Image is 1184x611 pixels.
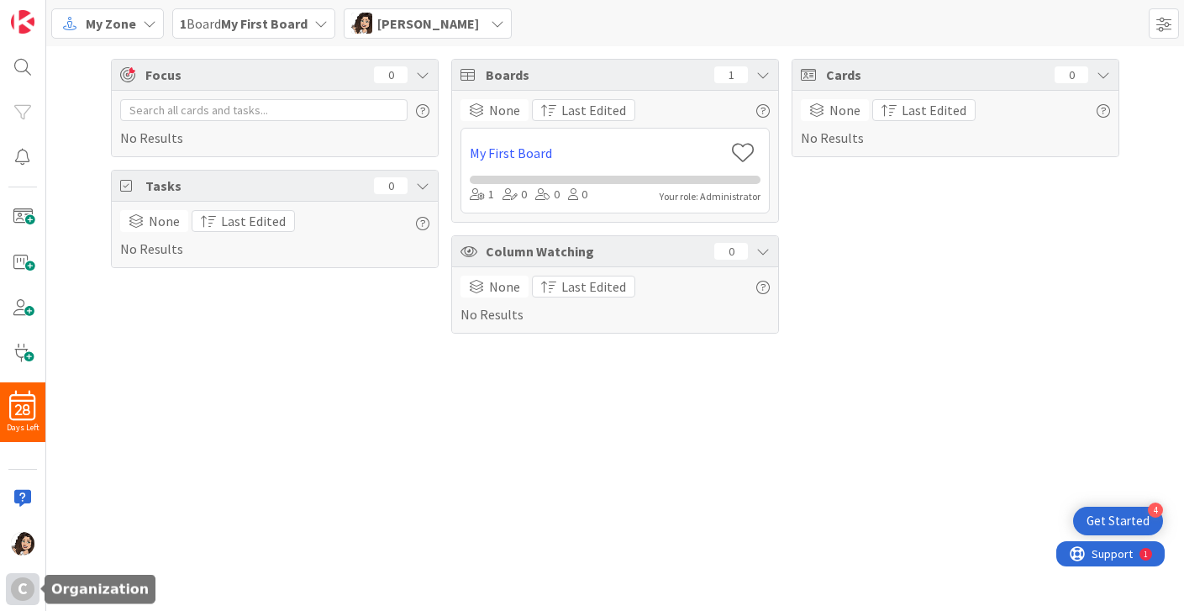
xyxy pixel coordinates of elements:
[120,210,429,259] div: No Results
[145,176,366,196] span: Tasks
[51,582,149,598] h5: Organization
[11,10,34,34] img: Visit kanbanzone.com
[532,99,635,121] button: Last Edited
[120,99,408,121] input: Search all cards and tasks...
[1148,503,1163,518] div: 4
[503,186,527,204] div: 0
[120,99,429,148] div: No Results
[489,277,520,297] span: None
[460,276,770,324] div: No Results
[11,532,34,556] img: AW
[535,186,560,204] div: 0
[486,65,706,85] span: Boards
[15,404,30,416] span: 28
[87,7,92,20] div: 1
[714,243,748,260] div: 0
[532,276,635,298] button: Last Edited
[192,210,295,232] button: Last Edited
[470,186,494,204] div: 1
[561,277,626,297] span: Last Edited
[1055,66,1088,83] div: 0
[221,211,286,231] span: Last Edited
[1073,507,1163,535] div: Open Get Started checklist, remaining modules: 4
[486,241,706,261] span: Column Watching
[149,211,180,231] span: None
[568,186,587,204] div: 0
[377,13,479,34] span: [PERSON_NAME]
[489,100,520,120] span: None
[351,13,372,34] img: AW
[35,3,76,23] span: Support
[829,100,860,120] span: None
[180,15,187,32] b: 1
[801,99,1110,148] div: No Results
[374,177,408,194] div: 0
[1087,513,1150,529] div: Get Started
[714,66,748,83] div: 1
[145,65,360,85] span: Focus
[180,13,308,34] span: Board
[470,143,724,163] a: My First Board
[11,577,34,601] div: C
[660,189,760,204] div: Your role: Administrator
[374,66,408,83] div: 0
[561,100,626,120] span: Last Edited
[872,99,976,121] button: Last Edited
[86,13,136,34] span: My Zone
[902,100,966,120] span: Last Edited
[221,15,308,32] b: My First Board
[826,65,1046,85] span: Cards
